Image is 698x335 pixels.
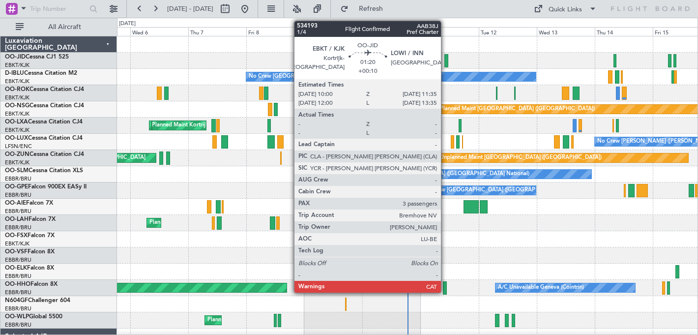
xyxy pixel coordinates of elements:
[5,208,31,215] a: EBBR/BRU
[5,289,31,296] a: EBBR/BRU
[5,191,31,199] a: EBBR/BRU
[5,240,29,247] a: EBKT/KJK
[5,168,83,174] a: OO-SLMCessna Citation XLS
[5,200,53,206] a: OO-AIEFalcon 7X
[5,298,70,304] a: N604GFChallenger 604
[5,152,29,157] span: OO-ZUN
[595,27,653,36] div: Thu 14
[5,175,31,183] a: EBBR/BRU
[549,5,582,15] div: Quick Links
[5,61,29,69] a: EBKT/KJK
[440,102,595,117] div: Planned Maint [GEOGRAPHIC_DATA] ([GEOGRAPHIC_DATA])
[5,103,84,109] a: OO-NSGCessna Citation CJ4
[423,183,587,198] div: No Crew [GEOGRAPHIC_DATA] ([GEOGRAPHIC_DATA] National)
[5,119,83,125] a: OO-LXACessna Citation CJ4
[5,54,69,60] a: OO-JIDCessna CJ1 525
[30,1,87,16] input: Trip Number
[5,70,24,76] span: D-IBLU
[188,27,246,36] div: Thu 7
[11,19,107,35] button: All Aircraft
[350,5,392,12] span: Refresh
[249,69,413,84] div: No Crew [GEOGRAPHIC_DATA] ([GEOGRAPHIC_DATA] National)
[5,152,84,157] a: OO-ZUNCessna Citation CJ4
[5,119,28,125] span: OO-LXA
[362,27,420,36] div: Sun 10
[5,135,83,141] a: OO-LUXCessna Citation CJ4
[5,168,29,174] span: OO-SLM
[5,94,29,101] a: EBKT/KJK
[5,184,28,190] span: OO-GPE
[5,126,29,134] a: EBKT/KJK
[336,1,395,17] button: Refresh
[5,216,56,222] a: OO-LAHFalcon 7X
[5,281,30,287] span: OO-HHO
[149,215,327,230] div: Planned Maint [GEOGRAPHIC_DATA] ([GEOGRAPHIC_DATA] National)
[5,143,32,150] a: LFSN/ENC
[5,314,62,320] a: OO-WLPGlobal 5500
[5,256,31,264] a: EBBR/BRU
[207,313,278,328] div: Planned Maint Milan (Linate)
[5,281,58,287] a: OO-HHOFalcon 8X
[167,4,213,13] span: [DATE] - [DATE]
[498,280,584,295] div: A/C Unavailable Geneva (Cointrin)
[130,27,188,36] div: Wed 6
[5,159,29,166] a: EBKT/KJK
[5,216,29,222] span: OO-LAH
[5,110,29,118] a: EBKT/KJK
[537,27,595,36] div: Wed 13
[5,87,29,92] span: OO-ROK
[5,265,27,271] span: OO-ELK
[5,224,31,231] a: EBBR/BRU
[5,233,28,239] span: OO-FSX
[304,27,362,36] div: Sat 9
[119,20,136,28] div: [DATE]
[5,298,28,304] span: N604GF
[246,27,304,36] div: Fri 8
[479,27,537,36] div: Tue 12
[5,249,28,255] span: OO-VSF
[420,27,478,36] div: Mon 11
[5,273,31,280] a: EBBR/BRU
[5,314,29,320] span: OO-WLP
[5,233,55,239] a: OO-FSXFalcon 7X
[5,249,55,255] a: OO-VSFFalcon 8X
[5,200,26,206] span: OO-AIE
[5,54,26,60] span: OO-JID
[440,151,602,165] div: Unplanned Maint [GEOGRAPHIC_DATA] ([GEOGRAPHIC_DATA])
[5,184,87,190] a: OO-GPEFalcon 900EX EASy II
[5,87,84,92] a: OO-ROKCessna Citation CJ4
[5,70,77,76] a: D-IBLUCessna Citation M2
[365,167,529,182] div: No Crew [GEOGRAPHIC_DATA] ([GEOGRAPHIC_DATA] National)
[5,305,31,312] a: EBBR/BRU
[5,265,54,271] a: OO-ELKFalcon 8X
[529,1,602,17] button: Quick Links
[26,24,104,30] span: All Aircraft
[5,78,29,85] a: EBKT/KJK
[5,321,31,329] a: EBBR/BRU
[5,103,29,109] span: OO-NSG
[5,135,28,141] span: OO-LUX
